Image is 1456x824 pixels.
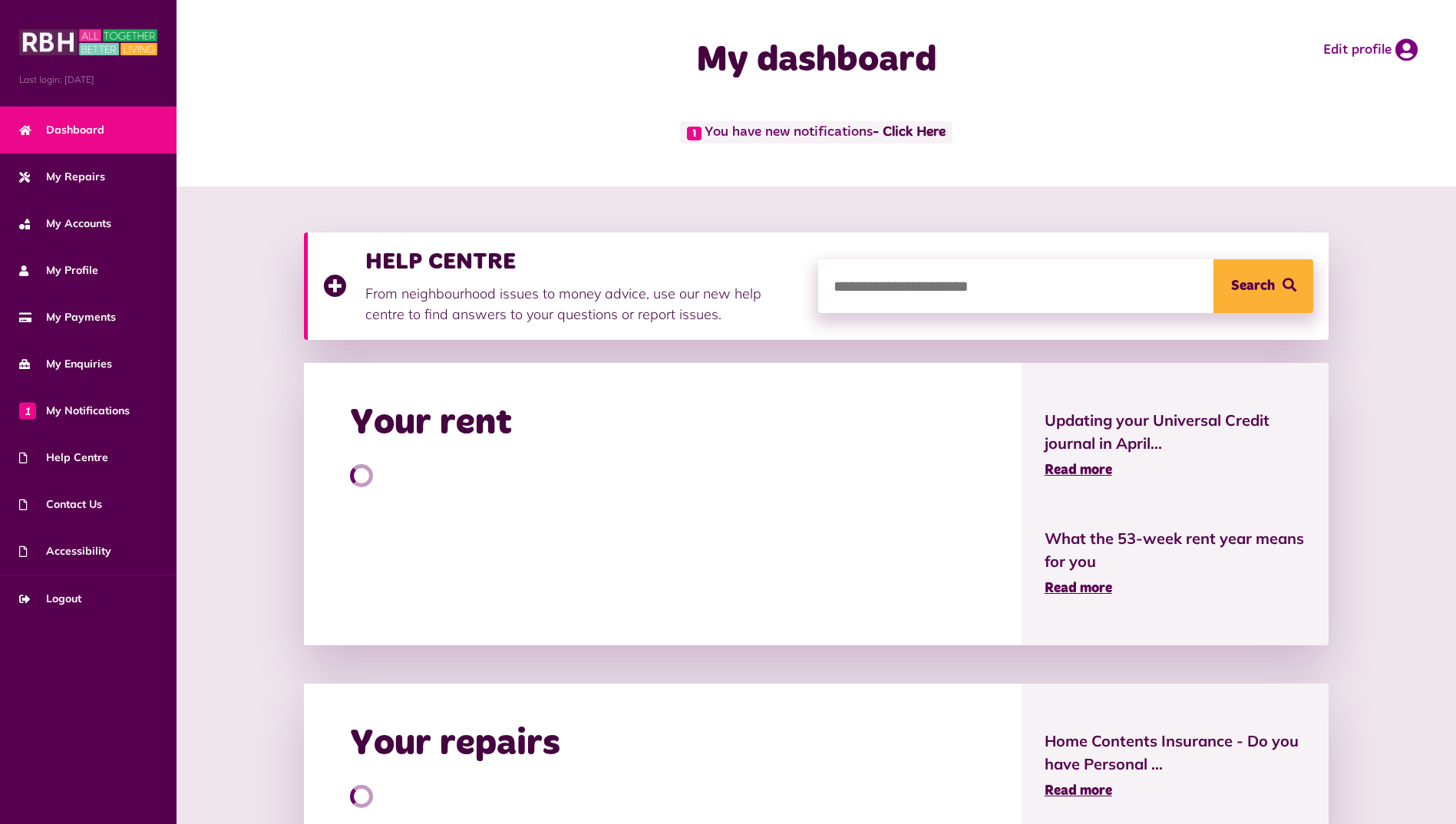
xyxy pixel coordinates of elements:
[19,496,102,513] span: Contact Us
[19,591,81,607] span: Logout
[19,402,36,419] span: 1
[19,309,116,325] span: My Payments
[687,127,702,140] span: 1
[1045,409,1306,481] a: Updating your Universal Credit journal in April... Read more
[19,169,105,185] span: My Repairs
[512,38,1121,83] h1: My dashboard
[19,216,111,232] span: My Accounts
[1045,527,1306,599] a: What the 53-week rent year means for you Read more
[1231,259,1275,313] span: Search
[365,283,803,325] p: From neighbourhood issues to money advice, use our new help centre to find answers to your questi...
[19,73,157,87] span: Last login: [DATE]
[19,450,108,466] span: Help Centre
[1045,527,1306,573] span: What the 53-week rent year means for you
[19,356,112,372] span: My Enquiries
[19,403,130,419] span: My Notifications
[680,121,953,143] span: You have new notifications
[365,248,803,275] h3: HELP CENTRE
[873,126,946,140] a: - Click Here
[19,262,98,279] span: My Profile
[1045,784,1112,798] span: Read more
[19,543,111,559] span: Accessibility
[1045,463,1112,477] span: Read more
[350,401,512,446] h2: Your rent
[19,27,157,58] img: MyRBH
[1323,38,1418,61] a: Edit profile
[1045,409,1306,455] span: Updating your Universal Credit journal in April...
[350,722,560,766] h2: Your repairs
[1045,730,1306,802] a: Home Contents Insurance - Do you have Personal ... Read more
[1045,730,1306,776] span: Home Contents Insurance - Do you have Personal ...
[1045,582,1112,595] span: Read more
[1213,259,1313,313] button: Search
[19,122,104,138] span: Dashboard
